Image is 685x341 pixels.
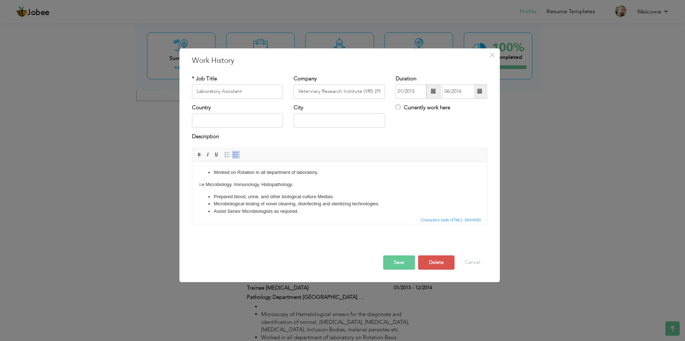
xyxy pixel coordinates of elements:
label: Country [192,104,211,111]
a: Insert/Remove Bulleted List [232,151,240,159]
input: From [396,84,426,99]
button: Delete [418,255,455,270]
label: City [294,104,303,111]
div: Statistics [419,217,483,223]
a: Italic [204,151,212,159]
a: Bold [196,151,203,159]
button: Cancel [458,255,487,270]
label: Company [294,75,317,82]
label: Currently work here [396,104,450,111]
button: Save [383,255,415,270]
input: Present [442,84,475,99]
button: Close [487,49,498,61]
a: Insert/Remove Numbered List [223,151,231,159]
span: Characters (with HTML): 384/4000 [419,217,482,223]
label: Description [192,133,219,141]
iframe: Rich Text Editor, workEditor [192,162,487,215]
a: Underline [213,151,220,159]
label: Duration [396,75,416,82]
span: × [489,49,495,61]
input: Currently work here [396,105,400,109]
label: * Job Title [192,75,217,82]
h3: Work History [192,55,487,66]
